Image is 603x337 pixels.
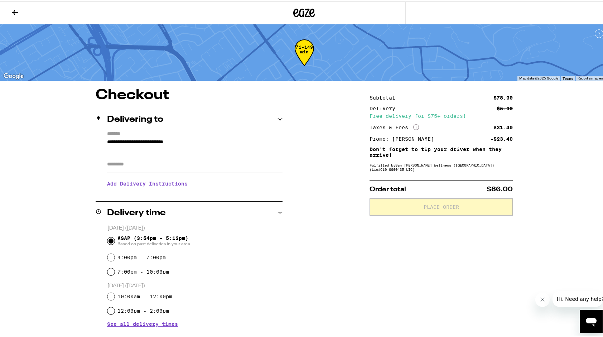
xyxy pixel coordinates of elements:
[487,185,513,191] span: $86.00
[96,87,283,101] h1: Checkout
[370,162,513,170] div: Fulfilled by San [PERSON_NAME] Wellness ([GEOGRAPHIC_DATA]) (Lic# C10-0000435-LIC )
[107,207,166,216] h2: Delivery time
[370,185,406,191] span: Order total
[107,174,283,191] h3: Add Delivery Instructions
[497,105,513,110] div: $5.00
[117,292,172,298] label: 10:00am - 12:00pm
[519,75,558,79] span: Map data ©2025 Google
[370,112,513,117] div: Free delivery for $75+ orders!
[2,70,25,80] img: Google
[117,234,190,245] span: ASAP (3:54pm - 5:12pm)
[107,223,283,230] p: [DATE] ([DATE])
[553,290,603,305] iframe: Message from company
[370,145,513,157] p: Don't forget to tip your driver when they arrive!
[117,268,169,273] label: 7:00pm - 10:00pm
[107,281,283,288] p: [DATE] ([DATE])
[490,135,513,140] div: -$23.40
[370,105,400,110] div: Delivery
[370,94,400,99] div: Subtotal
[563,75,573,79] a: Terms
[4,5,52,11] span: Hi. Need any help?
[117,253,166,259] label: 4:00pm - 7:00pm
[580,308,603,331] iframe: Button to launch messaging window
[370,135,439,140] div: Promo: [PERSON_NAME]
[2,70,25,80] a: Open this area in Google Maps (opens a new window)
[117,307,169,312] label: 12:00pm - 2:00pm
[370,197,513,214] button: Place Order
[107,114,163,122] h2: Delivering to
[370,123,419,129] div: Taxes & Fees
[535,291,550,305] iframe: Close message
[493,94,513,99] div: $78.00
[107,191,283,196] p: We'll contact you at [PHONE_NUMBER] when we arrive
[424,203,459,208] span: Place Order
[493,124,513,129] div: $31.40
[117,240,190,245] span: Based on past deliveries in your area
[295,43,314,70] div: 71-149 min
[107,320,178,325] button: See all delivery times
